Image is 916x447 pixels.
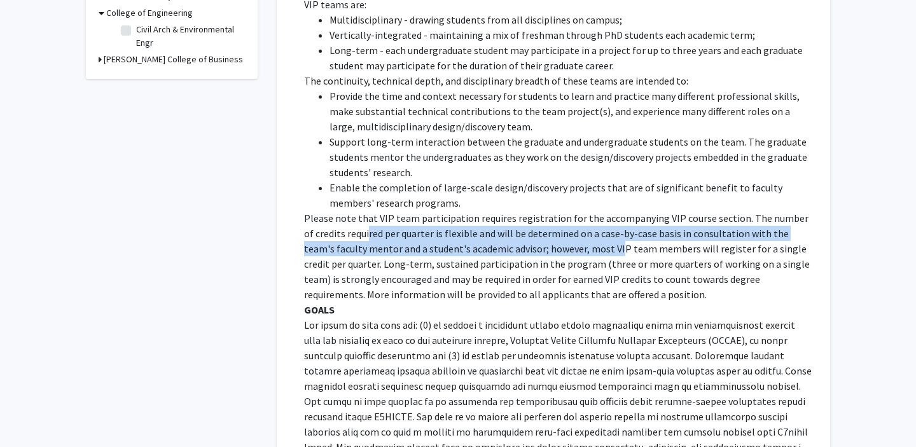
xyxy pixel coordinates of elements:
[330,12,812,27] li: Multidisciplinary - drawing students from all disciplines on campus;
[106,6,193,20] h3: College of Engineering
[330,180,812,210] li: Enable the completion of large-scale design/discovery projects that are of significant benefit to...
[330,27,812,43] li: Vertically-integrated - maintaining a mix of freshman through PhD students each academic term;
[104,53,243,66] h3: [PERSON_NAME] College of Business
[136,23,242,50] label: Civil Arch & Environmental Engr
[10,390,54,437] iframe: Chat
[330,43,812,73] li: Long-term - each undergraduate student may participate in a project for up to three years and eac...
[304,73,812,88] p: The continuity, technical depth, and disciplinary breadth of these teams are intended to:
[304,210,812,302] p: Please note that VIP team participation requires registration for the accompanying VIP course sec...
[304,303,335,316] strong: GOALS
[330,88,812,134] li: Provide the time and context necessary for students to learn and practice many different professi...
[330,134,812,180] li: Support long-term interaction between the graduate and undergraduate students on the team. The gr...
